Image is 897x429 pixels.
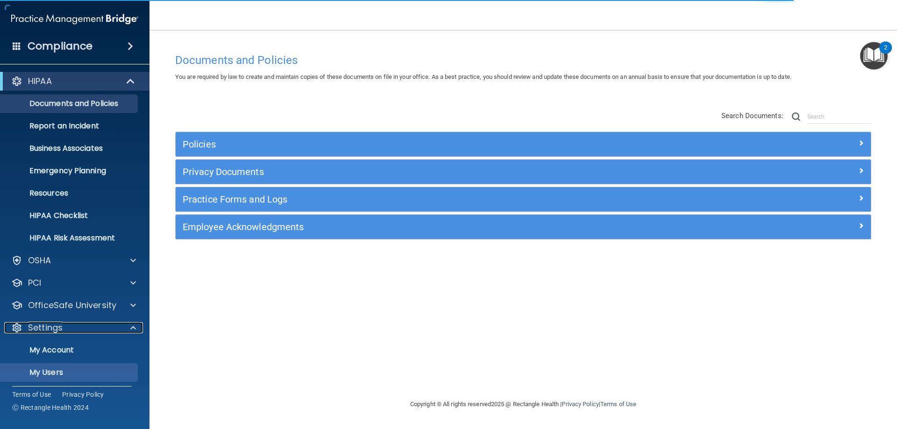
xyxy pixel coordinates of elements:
[6,166,134,176] p: Emergency Planning
[721,112,783,120] span: Search Documents:
[175,73,791,80] span: You are required by law to create and maintain copies of these documents on file in your office. ...
[6,345,134,355] p: My Account
[12,403,89,412] span: Ⓒ Rectangle Health 2024
[6,211,134,220] p: HIPAA Checklist
[562,401,598,408] a: Privacy Policy
[175,54,871,66] h4: Documents and Policies
[62,390,104,399] a: Privacy Policy
[11,277,136,288] a: PCI
[28,300,116,311] p: OfficeSafe University
[183,219,864,234] a: Employee Acknowledgments
[28,76,52,87] p: HIPAA
[6,368,134,377] p: My Users
[183,139,690,149] h5: Policies
[183,222,690,232] h5: Employee Acknowledgments
[28,322,63,333] p: Settings
[735,363,886,400] iframe: Drift Widget Chat Controller
[12,390,51,399] a: Terms of Use
[11,300,136,311] a: OfficeSafe University
[28,255,51,266] p: OSHA
[183,137,864,152] a: Policies
[28,40,93,53] h4: Compliance
[884,48,887,60] div: 2
[353,389,694,419] div: Copyright © All rights reserved 2025 @ Rectangle Health | |
[183,164,864,179] a: Privacy Documents
[792,113,800,121] img: ic-search.3b580494.png
[807,110,871,124] input: Search
[860,42,888,70] button: Open Resource Center, 2 new notifications
[6,233,134,243] p: HIPAA Risk Assessment
[28,277,41,288] p: PCI
[183,194,690,204] h5: Practice Forms and Logs
[6,144,134,153] p: Business Associates
[11,76,135,87] a: HIPAA
[6,121,134,131] p: Report an Incident
[6,99,134,108] p: Documents and Policies
[6,189,134,198] p: Resources
[600,401,636,408] a: Terms of Use
[183,167,690,177] h5: Privacy Documents
[11,322,136,333] a: Settings
[11,255,136,266] a: OSHA
[11,10,138,28] img: PMB logo
[183,192,864,207] a: Practice Forms and Logs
